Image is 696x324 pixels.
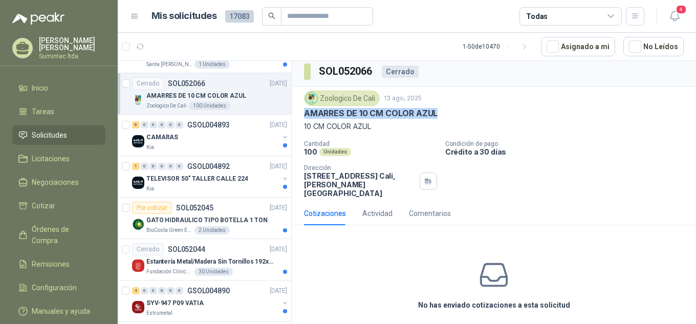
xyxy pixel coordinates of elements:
a: CerradoSOL052066[DATE] Company LogoAMARRES DE 10 CM COLOR AZULZoologico De Cali100 Unidades [118,73,291,115]
a: 4 0 0 0 0 0 GSOL004890[DATE] Company LogoSYV-947 P09 VATIAEstrumetal [132,285,289,317]
p: SOL052066 [168,80,205,87]
a: Configuración [12,278,105,297]
span: Negociaciones [32,177,79,188]
span: Órdenes de Compra [32,224,96,246]
p: [DATE] [270,203,287,213]
a: CerradoSOL052044[DATE] Company LogoEstantería Metal/Madera Sin Tornillos 192x100x50 cm 5 Niveles ... [118,239,291,280]
div: Actividad [362,208,393,219]
div: 1 [132,163,140,170]
p: Zoologico De Cali [146,102,187,110]
p: CAMARAS [146,133,178,142]
p: 13 ago, 2025 [384,94,422,103]
p: [DATE] [270,79,287,89]
div: Cerrado [132,243,164,255]
a: Licitaciones [12,149,105,168]
img: Logo peakr [12,12,64,25]
a: 6 0 0 0 0 0 GSOL004893[DATE] Company LogoCAMARASKia [132,119,289,152]
div: Cerrado [382,66,419,78]
a: Negociaciones [12,172,105,192]
a: Por cotizarSOL052045[DATE] Company LogoGATO HIDRAULICO TIPO BOTELLA 1 TONBioCosta Green Energy S.... [118,198,291,239]
p: Dirección [304,164,416,171]
button: Asignado a mi [541,37,615,56]
button: No Leídos [623,37,684,56]
p: AMARRES DE 10 CM COLOR AZUL [304,108,438,119]
div: 0 [167,163,175,170]
img: Company Logo [132,260,144,272]
img: Company Logo [132,135,144,147]
a: Manuales y ayuda [12,301,105,321]
span: search [268,12,275,19]
p: SYV-947 P09 VATIA [146,298,204,308]
span: 4 [676,5,687,14]
div: 0 [176,163,183,170]
p: GSOL004890 [187,287,230,294]
span: Manuales y ayuda [32,306,90,317]
p: SOL052044 [168,246,205,253]
div: Comentarios [409,208,451,219]
span: Licitaciones [32,153,70,164]
span: Configuración [32,282,77,293]
p: [STREET_ADDRESS] Cali , [PERSON_NAME][GEOGRAPHIC_DATA] [304,171,416,198]
a: Órdenes de Compra [12,220,105,250]
p: Kia [146,185,154,193]
h3: SOL052066 [319,63,374,79]
span: Remisiones [32,258,70,270]
span: Tareas [32,106,54,117]
span: Inicio [32,82,48,94]
p: Santa [PERSON_NAME] [146,60,192,69]
div: Por cotizar [132,202,172,214]
p: Cantidad [304,140,437,147]
p: [PERSON_NAME] [PERSON_NAME] [39,37,105,51]
p: Kia [146,143,154,152]
div: Todas [526,11,548,22]
p: [DATE] [270,286,287,296]
p: SOL052045 [176,204,213,211]
div: 0 [158,287,166,294]
img: Company Logo [132,177,144,189]
div: 1 - 50 de 10470 [463,38,533,55]
p: [DATE] [270,162,287,171]
p: GSOL004893 [187,121,230,128]
div: Cotizaciones [304,208,346,219]
div: 1 Unidades [194,60,230,69]
span: Solicitudes [32,129,67,141]
div: 0 [158,121,166,128]
div: 2 Unidades [194,226,230,234]
p: [DATE] [270,120,287,130]
p: Fundación Clínica Shaio [146,268,192,276]
p: Estrumetal [146,309,172,317]
div: 0 [141,163,148,170]
p: AMARRES DE 10 CM COLOR AZUL [146,91,246,101]
button: 4 [665,7,684,26]
a: Tareas [12,102,105,121]
div: 0 [158,163,166,170]
div: 0 [149,121,157,128]
div: Cerrado [132,77,164,90]
div: 0 [167,121,175,128]
div: 4 [132,287,140,294]
p: 100 [304,147,317,156]
p: GSOL004892 [187,163,230,170]
p: GATO HIDRAULICO TIPO BOTELLA 1 TON [146,215,268,225]
img: Company Logo [132,218,144,230]
p: Estantería Metal/Madera Sin Tornillos 192x100x50 cm 5 Niveles Gris [146,257,274,267]
p: BioCosta Green Energy S.A.S [146,226,192,234]
div: 0 [176,121,183,128]
img: Company Logo [306,93,317,104]
p: TELEVISOR 50" TALLER CALLE 224 [146,174,248,184]
div: 100 Unidades [189,102,230,110]
img: Company Logo [132,94,144,106]
div: 0 [141,121,148,128]
a: 1 0 0 0 0 0 GSOL004892[DATE] Company LogoTELEVISOR 50" TALLER CALLE 224Kia [132,160,289,193]
div: 6 [132,121,140,128]
div: 0 [176,287,183,294]
div: 0 [141,287,148,294]
div: 30 Unidades [194,268,233,276]
span: 17083 [225,10,254,23]
div: 0 [167,287,175,294]
p: Crédito a 30 días [445,147,692,156]
span: Cotizar [32,200,55,211]
p: Sumintec ltda [39,53,105,59]
a: Solicitudes [12,125,105,145]
p: Condición de pago [445,140,692,147]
